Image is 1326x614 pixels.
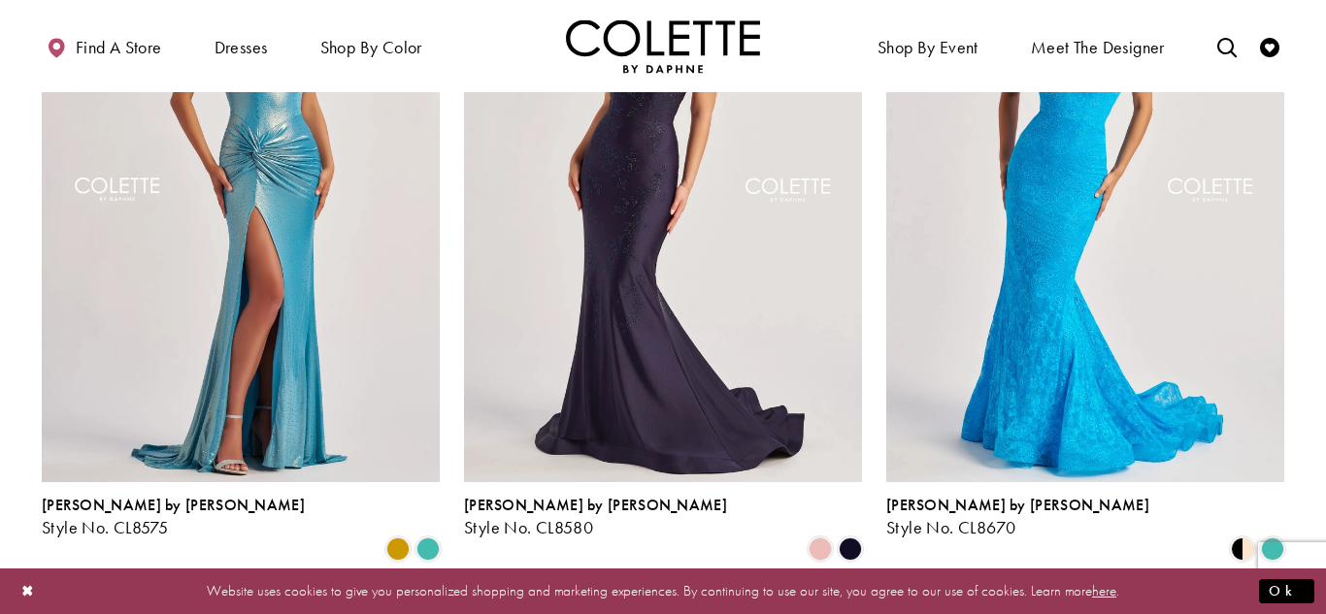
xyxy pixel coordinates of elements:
[1092,581,1116,600] a: here
[416,537,440,561] i: Turquoise
[566,19,760,73] a: Visit Home Page
[873,19,983,73] span: Shop By Event
[76,38,162,57] span: Find a store
[1261,537,1284,561] i: Turquoise
[464,495,727,515] span: [PERSON_NAME] by [PERSON_NAME]
[1255,19,1284,73] a: Check Wishlist
[320,38,422,57] span: Shop by color
[878,38,978,57] span: Shop By Event
[886,516,1015,538] span: Style No. CL8670
[886,495,1149,515] span: [PERSON_NAME] by [PERSON_NAME]
[464,497,727,537] div: Colette by Daphne Style No. CL8580
[42,495,305,515] span: [PERSON_NAME] by [PERSON_NAME]
[566,19,760,73] img: Colette by Daphne
[886,497,1149,537] div: Colette by Daphne Style No. CL8670
[1031,38,1165,57] span: Meet the designer
[1026,19,1170,73] a: Meet the designer
[42,19,166,73] a: Find a store
[210,19,273,73] span: Dresses
[1259,579,1314,603] button: Submit Dialog
[1231,537,1254,561] i: Black/Nude
[464,516,593,538] span: Style No. CL8580
[42,497,305,537] div: Colette by Daphne Style No. CL8575
[1212,19,1242,73] a: Toggle search
[215,38,268,57] span: Dresses
[42,516,168,538] span: Style No. CL8575
[839,537,862,561] i: Midnight
[315,19,427,73] span: Shop by color
[140,578,1186,604] p: Website uses cookies to give you personalized shopping and marketing experiences. By continuing t...
[386,537,410,561] i: Gold
[12,574,45,608] button: Close Dialog
[809,537,832,561] i: Rose Gold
